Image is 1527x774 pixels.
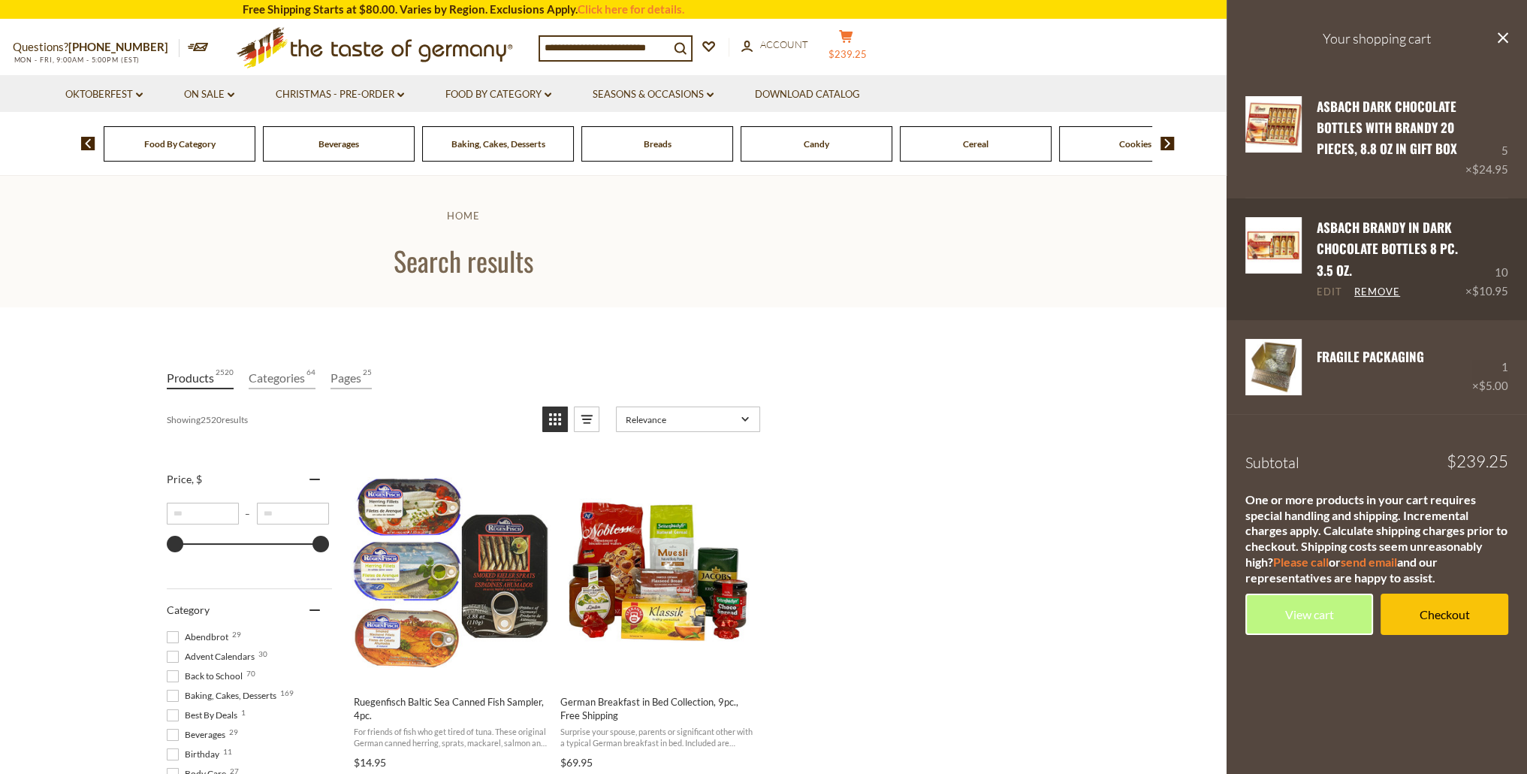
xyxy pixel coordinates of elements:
b: 2520 [201,414,222,425]
a: send email [1341,555,1397,569]
input: Maximum value [257,503,329,525]
span: Account [760,38,808,50]
div: 1 × [1472,339,1508,395]
span: Price [167,473,202,485]
span: 29 [229,728,238,736]
span: 169 [280,689,294,697]
a: Asbach Brandy in Dark Chocolate Bottles 8 pc. 3.5 oz. [1317,218,1458,280]
a: Edit [1317,286,1342,299]
a: Asbach Dark Chocolate Bottles with Brandy 20 pieces, 8.8 oz in Gift Box [1317,97,1457,159]
a: Home [446,210,479,222]
span: 64 [306,367,315,388]
img: Asbach Liquor-filled Chocolates in Bottles 8 pc. [1245,217,1302,274]
div: Showing results [167,407,531,432]
span: MON - FRI, 9:00AM - 5:00PM (EST) [13,56,140,64]
span: $10.95 [1472,284,1508,298]
a: View Pages Tab [330,367,372,389]
button: $239.25 [824,29,869,67]
a: Sort options [616,407,760,432]
img: Asbach Dark Chocolate Bottles with Brandy 20 pieces, 8.8 oz in Gift Box [1245,96,1302,153]
span: For friends of fish who get tired of tuna. These original German canned herring, sprats, mackarel... [354,726,548,749]
a: Ruegenfisch Baltic Sea Canned Fish Sampler, 4pc. [352,458,551,774]
span: Relevance [626,414,736,425]
a: View cart [1245,594,1373,635]
a: View Categories Tab [249,367,315,389]
a: View Products Tab [167,367,234,389]
input: Minimum value [167,503,239,525]
span: Advent Calendars [167,650,259,664]
span: $24.95 [1472,162,1508,176]
a: Baking, Cakes, Desserts [451,138,545,150]
span: 70 [246,670,255,677]
a: Cereal [963,138,988,150]
span: German Breakfast in Bed Collection, 9pc., Free Shipping [560,695,755,722]
a: Oktoberfest [65,86,143,103]
span: 30 [258,650,267,658]
span: Best By Deals [167,709,242,722]
div: 5 × [1465,96,1508,180]
a: Beverages [318,138,359,150]
a: Download Catalog [755,86,860,103]
span: Beverages [167,728,230,742]
span: Surprise your spouse, parents or significant other with a typical German breakfast in bed. Includ... [560,726,755,749]
a: Breads [644,138,671,150]
span: Category [167,603,210,616]
a: [PHONE_NUMBER] [68,40,168,53]
span: $239.25 [1447,453,1508,470]
span: 11 [223,748,232,755]
span: Back to School [167,670,247,683]
span: 1 [241,709,246,716]
a: Food By Category [445,86,551,103]
a: Asbach Dark Chocolate Bottles with Brandy 20 pieces, 8.8 oz in Gift Box [1245,96,1302,180]
span: 29 [232,630,241,638]
div: One or more products in your cart requires special handling and shipping. Incremental charges app... [1245,492,1508,586]
div: 10 × [1465,217,1508,301]
a: Remove [1354,286,1400,299]
span: 25 [363,367,372,388]
span: $5.00 [1479,379,1508,392]
span: $239.25 [828,48,867,60]
span: Abendbrot [167,630,233,644]
img: previous arrow [81,137,95,150]
a: Candy [804,138,829,150]
a: On Sale [184,86,234,103]
p: Questions? [13,38,180,57]
a: German Breakfast in Bed Collection, 9pc., Free Shipping [558,458,757,774]
span: Subtotal [1245,453,1299,472]
img: next arrow [1160,137,1175,150]
a: Christmas - PRE-ORDER [276,86,404,103]
a: Asbach Liquor-filled Chocolates in Bottles 8 pc. [1245,217,1302,301]
span: , $ [192,473,202,485]
span: Baking, Cakes, Desserts [167,689,281,703]
a: Cookies [1119,138,1151,150]
a: Click here for details. [578,2,684,16]
span: Ruegenfisch Baltic Sea Canned Fish Sampler, 4pc. [354,695,548,722]
span: $14.95 [354,756,386,769]
a: FRAGILE Packaging [1317,347,1424,366]
a: Please call [1273,555,1329,569]
a: Account [741,37,808,53]
span: – [239,508,257,519]
span: 2520 [216,367,234,388]
a: Food By Category [144,138,216,150]
span: Birthday [167,748,224,761]
span: $69.95 [560,756,593,769]
a: Seasons & Occasions [593,86,714,103]
img: FRAGILE Packaging [1245,339,1302,395]
img: Ruegenfisch Baltic Sea Sampler [352,472,551,671]
a: View list mode [574,407,599,432]
a: Checkout [1381,594,1508,635]
a: View grid mode [542,407,568,432]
